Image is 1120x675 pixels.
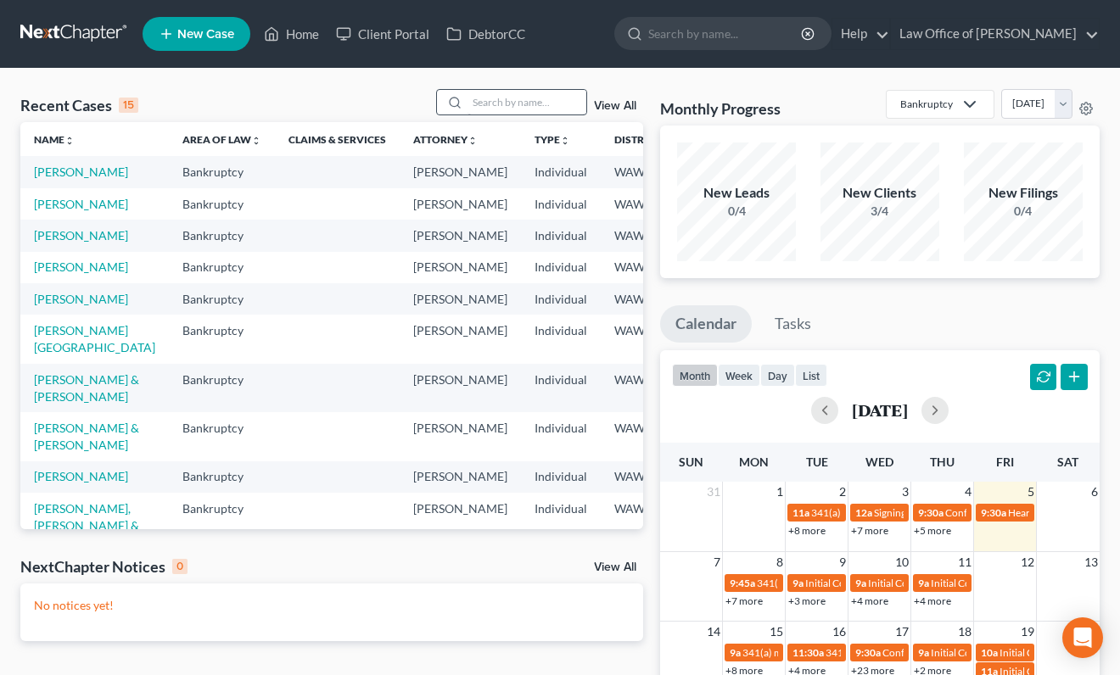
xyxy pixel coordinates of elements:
span: 13 [1083,552,1100,572]
span: 12 [1019,552,1036,572]
span: Signing Appointment Date for [PERSON_NAME] [874,506,1087,519]
td: Bankruptcy [169,412,275,460]
i: unfold_more [64,136,75,146]
td: WAWB [601,412,684,460]
div: 0/4 [964,203,1083,220]
span: New Case [177,28,234,41]
a: Help [832,19,889,49]
h3: Monthly Progress [660,98,781,119]
a: Home [255,19,328,49]
a: View All [594,561,636,573]
a: Nameunfold_more [34,133,75,146]
input: Search by name... [468,90,586,114]
td: Individual [521,461,601,493]
div: New Leads [677,183,796,203]
i: unfold_more [251,136,261,146]
a: [PERSON_NAME] [34,259,128,274]
span: 9:45a [730,577,755,589]
input: Search by name... [648,18,804,49]
span: 18 [956,622,973,642]
span: 5 [1026,482,1036,502]
td: Individual [521,156,601,187]
span: 9:30a [918,506,944,519]
td: Individual [521,493,601,558]
div: New Clients [820,183,939,203]
a: Typeunfold_more [535,133,570,146]
span: Initial Consultation Appointment [931,646,1077,659]
button: week [718,364,760,387]
a: [PERSON_NAME] & [PERSON_NAME] [34,421,139,452]
a: Area of Lawunfold_more [182,133,261,146]
td: Bankruptcy [169,364,275,412]
span: Initial Consultation Appointment [931,577,1077,589]
td: Bankruptcy [169,252,275,283]
td: Bankruptcy [169,188,275,220]
div: Open Intercom Messenger [1062,617,1103,658]
span: Wed [865,455,893,469]
span: 9a [792,577,804,589]
span: 341(a) meeting for [PERSON_NAME] [811,506,975,519]
div: 0/4 [677,203,796,220]
td: Individual [521,283,601,315]
td: [PERSON_NAME] [400,461,521,493]
td: [PERSON_NAME] [400,156,521,187]
td: [PERSON_NAME] [400,283,521,315]
td: WAWB [601,252,684,283]
a: Districtunfold_more [614,133,670,146]
span: 4 [963,482,973,502]
a: +4 more [914,594,951,607]
span: 9a [730,646,741,659]
a: [PERSON_NAME] [34,228,128,243]
button: day [760,364,795,387]
a: [PERSON_NAME] [34,292,128,306]
span: 10a [981,646,998,659]
div: New Filings [964,183,1083,203]
th: Claims & Services [275,122,400,156]
span: 3 [900,482,910,502]
td: Bankruptcy [169,493,275,558]
span: 2 [837,482,848,502]
td: [PERSON_NAME] [400,315,521,363]
a: +5 more [914,524,951,537]
span: 7 [712,552,722,572]
a: +3 more [788,594,826,607]
span: 9a [918,646,929,659]
span: 11 [956,552,973,572]
a: +7 more [851,524,888,537]
td: WAWB [601,493,684,558]
td: Individual [521,315,601,363]
span: 6 [1089,482,1100,502]
a: Tasks [759,305,826,343]
td: Bankruptcy [169,461,275,493]
td: [PERSON_NAME] [400,493,521,558]
span: 341(a) meeting for [PERSON_NAME] & [PERSON_NAME] [742,646,996,659]
td: Individual [521,412,601,460]
span: 1 [775,482,785,502]
p: No notices yet! [34,597,630,614]
a: DebtorCC [438,19,534,49]
a: Attorneyunfold_more [413,133,478,146]
span: 341(a) meeting for [PERSON_NAME] & [PERSON_NAME] [826,646,1079,659]
span: 9a [918,577,929,589]
td: Bankruptcy [169,283,275,315]
span: Sun [679,455,703,469]
h2: [DATE] [852,401,908,419]
td: WAWB [601,188,684,220]
td: WAWB [601,220,684,251]
span: Tue [806,455,828,469]
a: [PERSON_NAME] [34,469,128,483]
span: 17 [893,622,910,642]
td: WAWB [601,461,684,493]
button: month [672,364,718,387]
i: unfold_more [560,136,570,146]
div: Recent Cases [20,95,138,115]
a: [PERSON_NAME][GEOGRAPHIC_DATA] [34,323,155,354]
span: Initial Consultation Appointment [805,577,951,589]
td: [PERSON_NAME] [400,220,521,251]
td: Individual [521,188,601,220]
span: 14 [705,622,722,642]
a: Calendar [660,305,752,343]
td: WAWB [601,315,684,363]
a: [PERSON_NAME], [PERSON_NAME] & [PERSON_NAME] [34,501,139,549]
span: 31 [705,482,722,502]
